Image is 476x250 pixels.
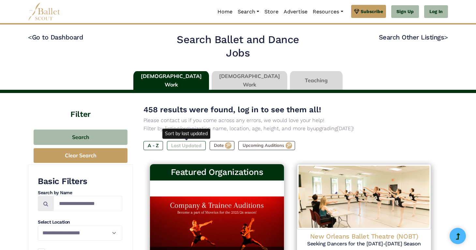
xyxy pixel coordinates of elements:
label: Last Updated [167,141,206,150]
li: [DEMOGRAPHIC_DATA] Work [132,71,210,90]
a: Advertise [281,5,310,19]
p: Filter by listing/organization name, location, age, height, and more by [DATE]! [143,124,438,133]
h4: Search by Name [38,190,122,196]
h4: Select Location [38,219,122,226]
img: Logo [297,164,431,229]
a: <Go to Dashboard [28,33,83,41]
li: Teaching [289,71,344,90]
a: Sign Up [391,5,419,18]
h3: Featured Organizations [155,167,279,178]
img: gem.svg [354,8,359,15]
p: Please contact us if you come across any errors, we would love your help! [143,116,438,125]
a: Log In [424,5,448,18]
label: A - Z [143,141,163,150]
h5: Seeking Dancers for the [DATE]-[DATE] Season [302,241,426,247]
h3: Basic Filters [38,176,122,187]
li: [DEMOGRAPHIC_DATA] Work [210,71,289,90]
h2: Search Ballet and Dance Jobs [165,33,312,60]
input: Search by names... [53,196,122,211]
h4: Filter [28,93,133,120]
button: Search [34,130,127,145]
code: < [28,33,32,41]
a: Store [262,5,281,19]
a: Home [215,5,235,19]
a: upgrading [313,125,337,132]
div: Sort by last updated [162,129,210,138]
a: Search [235,5,262,19]
label: Upcoming Auditions [238,141,295,150]
a: Search Other Listings> [379,33,448,41]
a: Resources [310,5,346,19]
span: Subscribe [361,8,383,15]
h4: New Orleans Ballet Theatre (NOBT) [302,232,426,241]
span: 458 results were found, log in to see them all! [143,105,321,114]
code: > [444,33,448,41]
button: Clear Search [34,148,127,163]
label: Date [210,141,234,150]
a: Subscribe [351,5,386,18]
